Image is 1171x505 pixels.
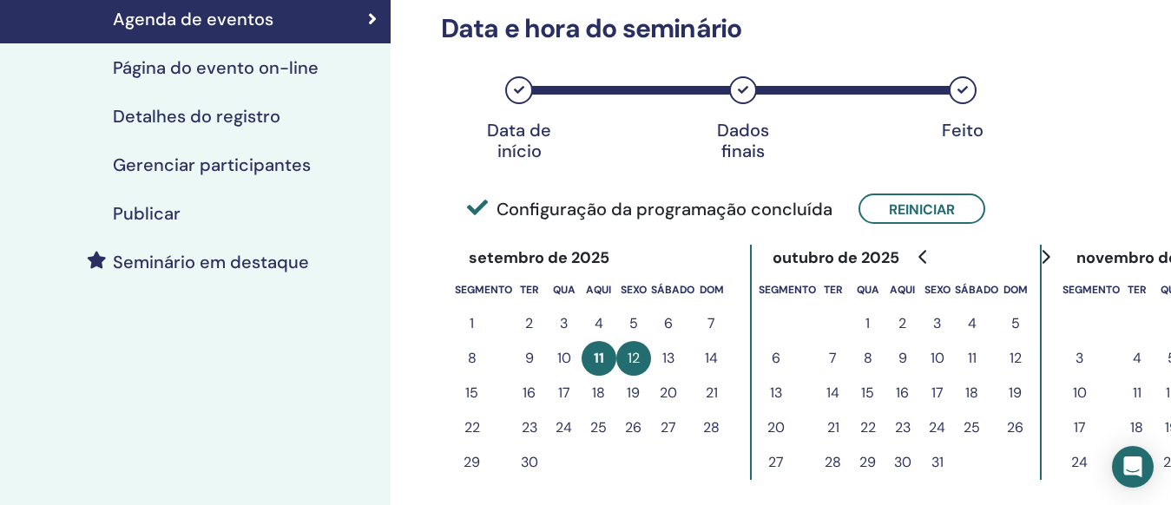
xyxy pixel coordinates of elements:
[829,349,837,367] font: 7
[1133,384,1141,402] font: 11
[1007,418,1023,436] font: 26
[942,119,984,141] font: Feito
[113,56,319,79] font: Página do evento on-line
[931,384,944,402] font: 17
[717,119,769,162] font: Dados finais
[520,283,539,297] font: ter
[468,349,477,367] font: 8
[441,11,742,45] font: Data e hora do seminário
[706,384,718,402] font: 21
[1076,349,1083,367] font: 3
[773,247,899,268] font: outubro de 2025
[964,418,980,436] font: 25
[890,283,915,297] font: aqui
[595,314,603,332] font: 4
[621,283,647,297] font: sexo
[898,314,906,332] font: 2
[113,154,311,176] font: Gerenciar participantes
[521,453,538,471] font: 30
[896,384,909,402] font: 16
[865,314,870,332] font: 1
[525,314,533,332] font: 2
[465,384,478,402] font: 15
[968,349,977,367] font: 11
[700,283,724,297] font: dom
[455,283,512,297] font: segmento
[1003,283,1028,297] font: dom
[1130,418,1143,436] font: 18
[651,283,694,297] font: sábado
[910,239,937,274] button: Ir para o mês anterior
[113,8,273,30] font: Agenda de eventos
[1133,349,1141,367] font: 4
[586,283,611,297] font: aqui
[525,349,534,367] font: 9
[759,283,816,297] font: segmento
[651,272,694,306] th: sábado
[707,314,715,332] font: 7
[955,283,998,297] font: sábado
[113,202,181,225] font: Publicar
[469,247,609,268] font: setembro de 2025
[590,418,607,436] font: 25
[556,418,572,436] font: 24
[827,418,839,436] font: 21
[616,272,651,306] th: sexta-feira
[1011,314,1020,332] font: 5
[660,384,677,402] font: 20
[965,384,978,402] font: 18
[705,349,718,367] font: 14
[512,272,547,306] th: terça-feira
[772,349,780,367] font: 6
[1010,349,1022,367] font: 12
[1120,272,1155,306] th: terça-feira
[895,418,911,436] font: 23
[825,453,841,471] font: 28
[898,349,907,367] font: 9
[826,384,839,402] font: 14
[1009,384,1022,402] font: 19
[594,349,604,367] font: 11
[560,314,568,332] font: 3
[816,272,851,306] th: terça-feira
[553,283,576,297] font: qua
[497,198,832,220] font: Configuração da programação concluída
[470,314,474,332] font: 1
[931,349,944,367] font: 10
[1128,283,1147,297] font: ter
[628,349,640,367] font: 12
[770,384,782,402] font: 13
[627,384,640,402] font: 19
[851,272,885,306] th: quarta-feira
[955,272,998,306] th: sábado
[889,200,955,219] font: Reiniciar
[1062,272,1120,306] th: segunda-feira
[998,272,1033,306] th: domingo
[1074,418,1086,436] font: 17
[558,384,570,402] font: 17
[857,283,879,297] font: qua
[592,384,605,402] font: 18
[860,418,876,436] font: 22
[522,418,537,436] font: 23
[968,314,977,332] font: 4
[664,314,673,332] font: 6
[864,349,872,367] font: 8
[547,272,582,306] th: quarta-feira
[662,349,674,367] font: 13
[859,193,985,224] button: Reiniciar
[113,251,309,273] font: Seminário em destaque
[885,272,920,306] th: quinta-feira
[861,384,874,402] font: 15
[582,272,616,306] th: quinta-feira
[894,453,911,471] font: 30
[1031,239,1059,274] button: Ir para o próximo mês
[464,418,480,436] font: 22
[1062,283,1120,297] font: segmento
[1112,446,1154,488] div: Abra o Intercom Messenger
[487,119,551,162] font: Data de início
[703,418,720,436] font: 28
[557,349,571,367] font: 10
[929,418,945,436] font: 24
[768,453,784,471] font: 27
